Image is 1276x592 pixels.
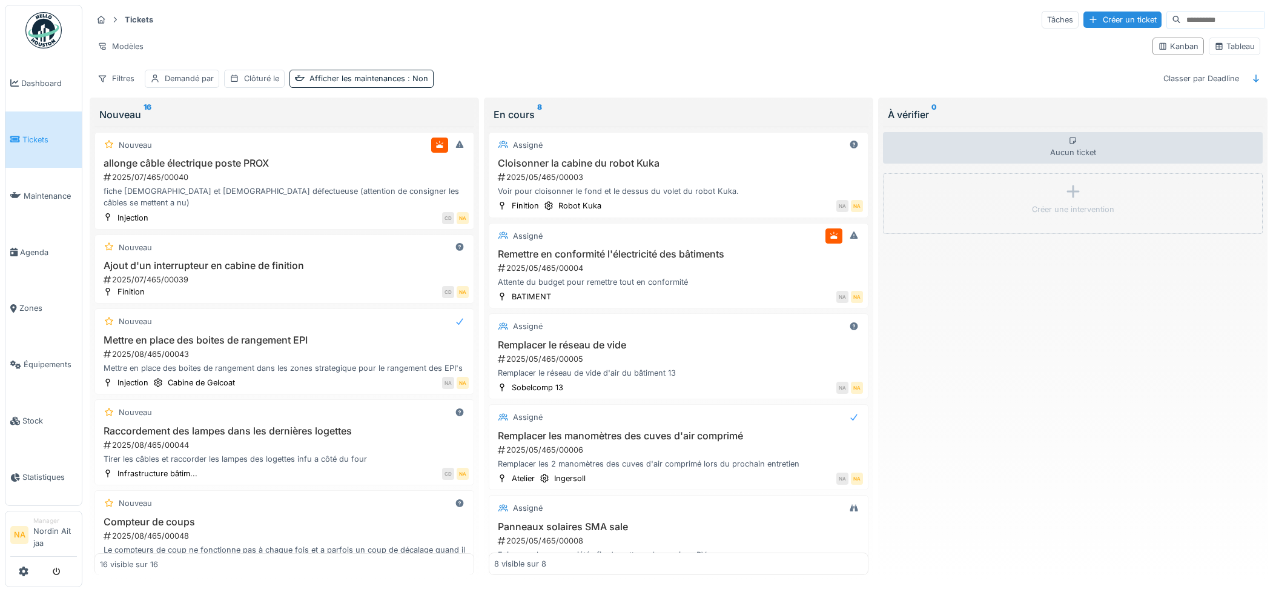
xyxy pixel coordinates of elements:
div: NA [442,377,454,389]
img: Badge_color-CXgf-gQk.svg [25,12,62,48]
div: Nouveau [119,139,152,151]
div: Nouveau [119,316,152,327]
a: Stock [5,393,82,449]
div: Finition [117,286,145,298]
span: Tickets [22,134,77,145]
div: NA [836,382,848,394]
div: NA [851,382,863,394]
h3: allonge câble électrique poste PROX [100,158,469,169]
div: NA [851,473,863,485]
div: 2025/08/465/00043 [102,348,469,360]
div: Attente du budget pour remettre tout en conformité [494,276,863,288]
div: 2025/08/465/00044 [102,439,469,451]
div: 2025/08/465/00048 [102,530,469,542]
div: Nouveau [119,242,152,253]
sup: 16 [144,107,151,122]
div: CD [442,286,454,298]
div: Assigné [513,321,543,332]
strong: Tickets [120,14,158,25]
div: NA [836,473,848,485]
a: Tickets [5,111,82,168]
div: Tirer les câbles et raccorder les lampes des logettes infu a côté du four [100,453,469,465]
a: Dashboard [5,55,82,111]
a: Maintenance [5,168,82,224]
a: Agenda [5,224,82,281]
div: Nouveau [119,407,152,418]
div: Nouveau [119,497,152,509]
span: Stock [22,415,77,427]
div: Le compteurs de coup ne fonctionne pas à chaque fois et a parfois un coup de décalage quand il fo... [100,544,469,567]
li: NA [10,526,28,544]
div: Finition [512,200,539,211]
a: NA ManagerNordin Ait jaa [10,516,77,557]
div: Injection [117,212,148,224]
div: NA [457,212,469,224]
span: Statistiques [22,471,77,483]
div: 2025/05/465/00004 [497,262,863,274]
div: Manager [33,516,77,525]
sup: 0 [931,107,937,122]
div: 2025/07/465/00039 [102,274,469,285]
div: Robot Kuka [558,200,601,211]
div: Assigné [513,411,543,423]
h3: Panneaux solaires SMA sale [494,521,863,533]
div: NA [851,291,863,303]
div: Filtres [92,70,140,87]
div: NA [851,200,863,212]
div: Ingersoll [554,473,586,484]
div: NA [836,200,848,212]
span: Maintenance [24,190,77,202]
div: NA [457,377,469,389]
div: BATIMENT [512,291,551,302]
div: Faire appel a une société afin de nettoyer les anciens PV [494,549,863,560]
div: Kanban [1158,41,1198,52]
h3: Ajout d'un interrupteur en cabine de finition [100,260,469,271]
div: Mettre en place des boites de rangement dans les zones strategique pour le rangement des EPI's [100,362,469,374]
div: 2025/05/465/00006 [497,444,863,456]
h3: Compteur de coups [100,516,469,528]
div: Cabine de Gelcoat [168,377,235,388]
div: Classer par Deadline [1158,70,1245,87]
div: Assigné [513,502,543,514]
div: fiche [DEMOGRAPHIC_DATA] et [DEMOGRAPHIC_DATA] défectueuse (attention de consigner les câbles se ... [100,185,469,208]
a: Zones [5,281,82,337]
li: Nordin Ait jaa [33,516,77,554]
div: 8 visible sur 8 [494,558,546,570]
div: Sobelcomp 13 [512,382,563,393]
div: Afficher les maintenances [309,73,428,84]
div: Voir pour cloisonner le fond et le dessus du volet du robot Kuka. [494,185,863,197]
h3: Mettre en place des boites de rangement EPI [100,334,469,346]
div: NA [457,286,469,298]
div: 2025/05/465/00003 [497,171,863,183]
div: Infrastructure bâtim... [117,468,197,479]
div: Nouveau [99,107,469,122]
div: Assigné [513,139,543,151]
div: Tableau [1214,41,1255,52]
div: Clôturé le [244,73,279,84]
span: Agenda [20,247,77,258]
div: En cours [494,107,864,122]
h3: Remplacer les manomètres des cuves d'air comprimé [494,430,863,442]
div: À vérifier [888,107,1258,122]
div: Tâches [1042,11,1079,28]
div: CD [442,212,454,224]
div: 2025/05/465/00008 [497,535,863,547]
h3: Cloisonner la cabine du robot Kuka [494,158,863,169]
span: : Non [405,74,428,83]
span: Équipements [24,359,77,370]
span: Zones [19,302,77,314]
div: Créer un ticket [1083,12,1162,28]
a: Équipements [5,336,82,393]
div: NA [836,291,848,303]
h3: Remplacer le réseau de vide [494,339,863,351]
div: 2025/07/465/00040 [102,171,469,183]
sup: 8 [537,107,542,122]
div: CD [442,468,454,480]
h3: Remettre en conformité l'électricité des bâtiments [494,248,863,260]
div: Assigné [513,230,543,242]
a: Statistiques [5,449,82,505]
div: Remplacer le réseau de vide d'air du bâtiment 13 [494,367,863,379]
div: 2025/05/465/00005 [497,353,863,365]
div: Atelier [512,473,535,484]
div: Injection [117,377,148,388]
